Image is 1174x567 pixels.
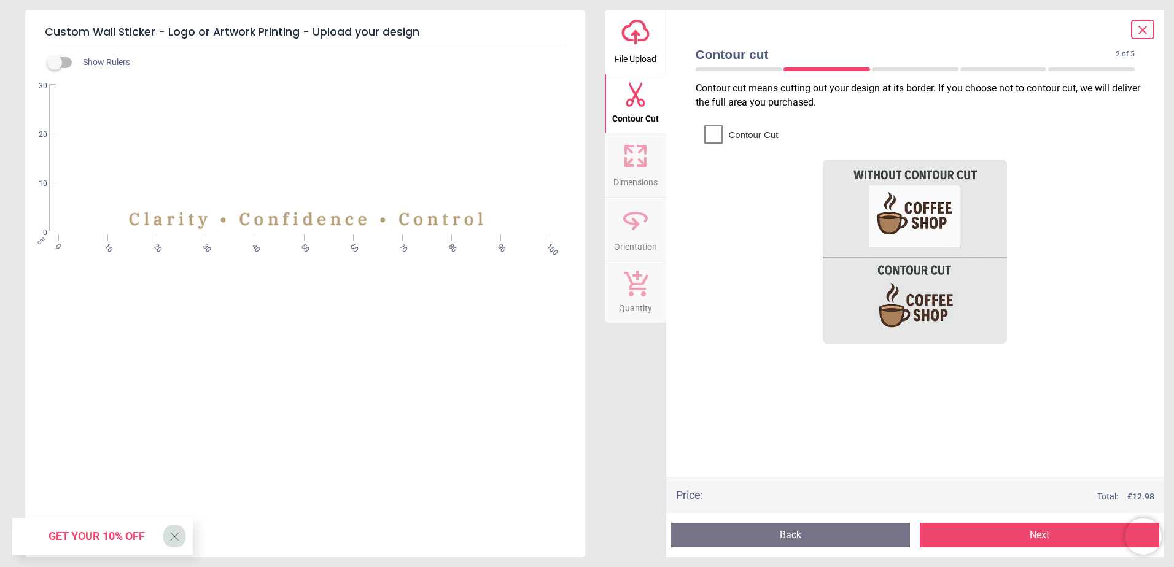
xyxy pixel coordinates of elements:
[24,179,47,189] span: 10
[605,133,666,197] button: Dimensions
[721,491,1155,503] div: Total:
[348,242,356,250] span: 60
[45,20,566,45] h5: Custom Wall Sticker - Logo or Artwork Printing - Upload your design
[55,55,585,70] div: Show Rulers
[36,235,47,246] span: cm
[53,242,61,250] span: 0
[495,242,503,250] span: 90
[729,128,779,141] span: Contour Cut
[605,10,666,74] button: File Upload
[671,523,911,547] button: Back
[1125,518,1162,555] iframe: Brevo live chat
[24,228,47,238] span: 0
[615,47,656,66] span: File Upload
[676,487,703,503] div: Price :
[823,160,1007,344] img: Contour Cut Example
[1127,491,1154,503] span: £
[605,198,666,261] button: Orientation
[619,296,652,315] span: Quantity
[1116,49,1135,60] span: 2 of 5
[696,45,1116,63] span: Contour cut
[612,107,659,125] span: Contour Cut
[249,242,257,250] span: 40
[151,242,159,250] span: 20
[696,82,1145,109] p: Contour cut means cutting out your design at its border. If you choose not to contour cut, we wil...
[605,74,666,133] button: Contour Cut
[24,81,47,91] span: 30
[298,242,306,250] span: 50
[1132,492,1154,501] span: 12.98
[200,242,208,250] span: 30
[614,235,657,253] span: Orientation
[24,129,47,140] span: 20
[102,242,110,250] span: 10
[920,523,1159,547] button: Next
[446,242,454,250] span: 80
[544,242,552,250] span: 100
[613,171,658,189] span: Dimensions
[397,242,405,250] span: 70
[605,261,666,323] button: Quantity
